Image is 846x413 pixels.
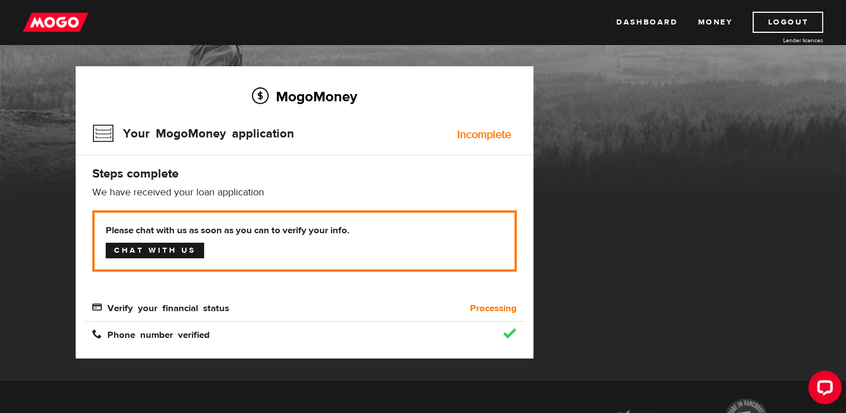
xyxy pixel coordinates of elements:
[92,85,517,108] h2: MogoMoney
[740,36,823,45] a: Lender licences
[697,12,733,33] a: Money
[92,186,517,199] p: We have received your loan application
[106,224,503,237] b: Please chat with us as soon as you can to verify your info.
[799,366,846,413] iframe: LiveChat chat widget
[23,12,88,33] img: mogo_logo-11ee424be714fa7cbb0f0f49df9e16ec.png
[616,12,677,33] a: Dashboard
[753,12,823,33] a: Logout
[92,119,294,148] h3: Your MogoMoney application
[106,243,204,258] a: Chat with us
[92,329,210,338] span: Phone number verified
[470,302,517,315] b: Processing
[92,166,517,181] h4: Steps complete
[457,129,511,140] div: Incomplete
[92,302,229,312] span: Verify your financial status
